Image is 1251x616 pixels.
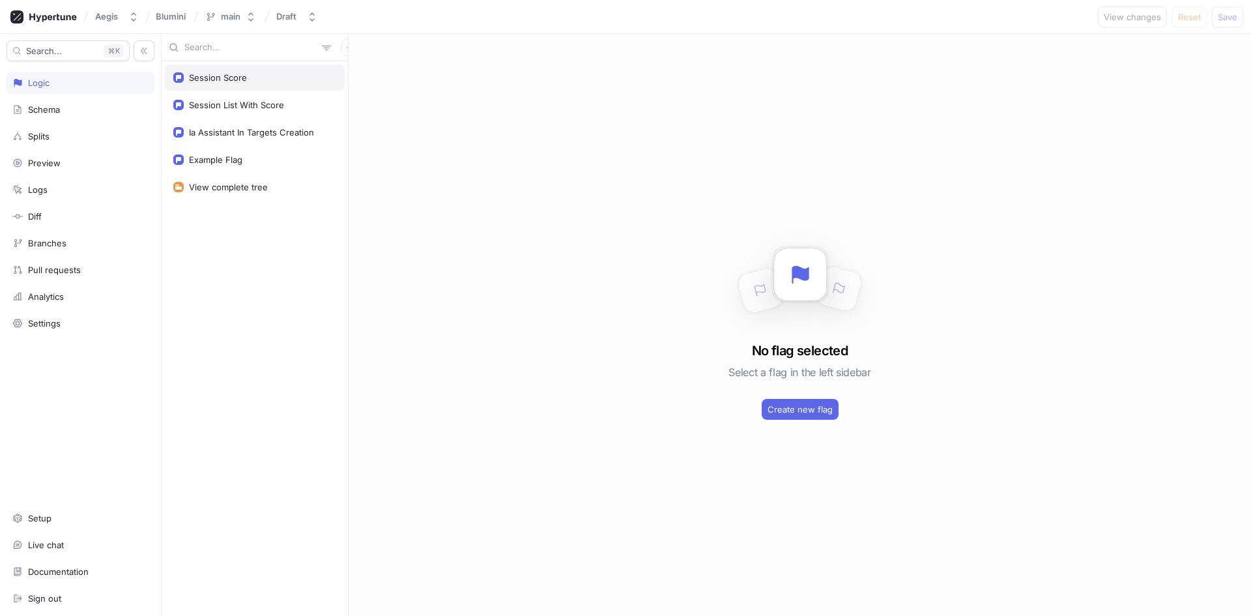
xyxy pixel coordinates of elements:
div: Logs [28,184,48,195]
div: Schema [28,104,60,115]
div: Analytics [28,291,64,302]
span: Search... [26,47,62,55]
button: Save [1212,7,1243,27]
div: Documentation [28,566,89,577]
div: Live chat [28,540,64,550]
span: Save [1218,13,1237,21]
input: Search... [184,41,317,54]
div: Draft [276,11,296,22]
div: Pull requests [28,265,81,275]
span: Create new flag [768,405,833,413]
span: Blumini [156,12,186,21]
div: main [221,11,240,22]
div: Example Flag [189,154,242,165]
button: View changes [1098,7,1167,27]
button: Aegis [90,6,144,27]
button: Search...K [7,40,130,61]
h5: Select a flag in the left sidebar [728,360,870,384]
div: Ia Assistant In Targets Creation [189,127,314,138]
div: Session List With Score [189,100,284,110]
button: Draft [271,6,323,27]
div: Setup [28,513,51,523]
span: View changes [1104,13,1161,21]
div: Splits [28,131,50,141]
div: Session Score [189,72,247,83]
div: Diff [28,211,42,222]
button: main [200,6,261,27]
div: Preview [28,158,61,168]
div: K [104,44,124,57]
h3: No flag selected [752,341,848,360]
div: Sign out [28,593,61,604]
span: Reset [1178,13,1201,21]
div: Aegis [95,11,118,22]
a: Documentation [7,561,154,583]
button: Reset [1172,7,1207,27]
div: Logic [28,78,50,88]
div: Settings [28,318,61,329]
div: Branches [28,238,66,248]
button: Create new flag [762,399,839,420]
div: View complete tree [189,182,268,192]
